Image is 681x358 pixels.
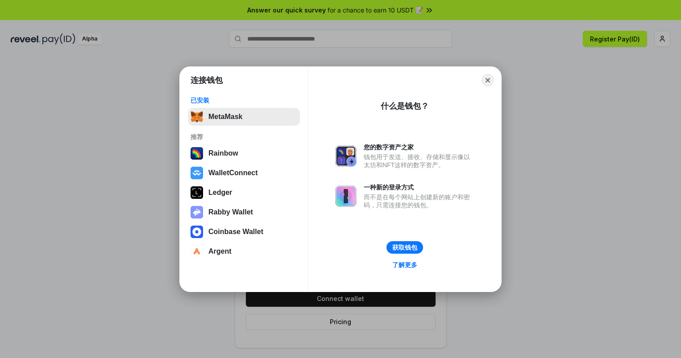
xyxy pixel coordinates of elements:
button: Rabby Wallet [188,203,300,221]
img: svg+xml,%3Csvg%20width%3D%2228%22%20height%3D%2228%22%20viewBox%3D%220%200%2028%2028%22%20fill%3D... [191,226,203,238]
div: Rainbow [208,149,238,157]
div: Coinbase Wallet [208,228,263,236]
div: Argent [208,247,232,255]
div: 您的数字资产之家 [364,143,474,151]
button: Ledger [188,184,300,202]
div: WalletConnect [208,169,258,177]
img: svg+xml,%3Csvg%20fill%3D%22none%22%20height%3D%2233%22%20viewBox%3D%220%200%2035%2033%22%20width%... [191,111,203,123]
button: Close [482,74,494,86]
img: svg+xml,%3Csvg%20xmlns%3D%22http%3A%2F%2Fwww.w3.org%2F2000%2Fsvg%22%20width%3D%2228%22%20height%3... [191,186,203,199]
div: 什么是钱包？ [381,101,429,111]
div: 推荐 [191,133,297,141]
img: svg+xml,%3Csvg%20xmlns%3D%22http%3A%2F%2Fwww.w3.org%2F2000%2Fsvg%22%20fill%3D%22none%22%20viewBox... [191,206,203,218]
button: Rainbow [188,144,300,162]
img: svg+xml,%3Csvg%20width%3D%2228%22%20height%3D%2228%22%20viewBox%3D%220%200%2028%2028%22%20fill%3D... [191,245,203,258]
div: 而不是在每个网站上创建新的账户和密码，只需连接您的钱包。 [364,193,474,209]
div: Ledger [208,189,232,197]
div: MetaMask [208,113,242,121]
button: 获取钱包 [386,241,423,254]
div: 一种新的登录方式 [364,183,474,191]
button: WalletConnect [188,164,300,182]
a: 了解更多 [387,259,423,271]
div: 获取钱包 [392,243,417,251]
img: svg+xml,%3Csvg%20width%3D%22120%22%20height%3D%22120%22%20viewBox%3D%220%200%20120%20120%22%20fil... [191,147,203,160]
button: MetaMask [188,108,300,126]
div: 钱包用于发送、接收、存储和显示像以太坊和NFT这样的数字资产。 [364,153,474,169]
img: svg+xml,%3Csvg%20xmlns%3D%22http%3A%2F%2Fwww.w3.org%2F2000%2Fsvg%22%20fill%3D%22none%22%20viewBox... [335,145,357,167]
h1: 连接钱包 [191,75,223,86]
div: Rabby Wallet [208,208,253,216]
div: 了解更多 [392,261,417,269]
div: 已安装 [191,96,297,104]
button: Argent [188,243,300,260]
button: Coinbase Wallet [188,223,300,241]
img: svg+xml,%3Csvg%20xmlns%3D%22http%3A%2F%2Fwww.w3.org%2F2000%2Fsvg%22%20fill%3D%22none%22%20viewBox... [335,185,357,207]
img: svg+xml,%3Csvg%20width%3D%2228%22%20height%3D%2228%22%20viewBox%3D%220%200%2028%2028%22%20fill%3D... [191,167,203,179]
